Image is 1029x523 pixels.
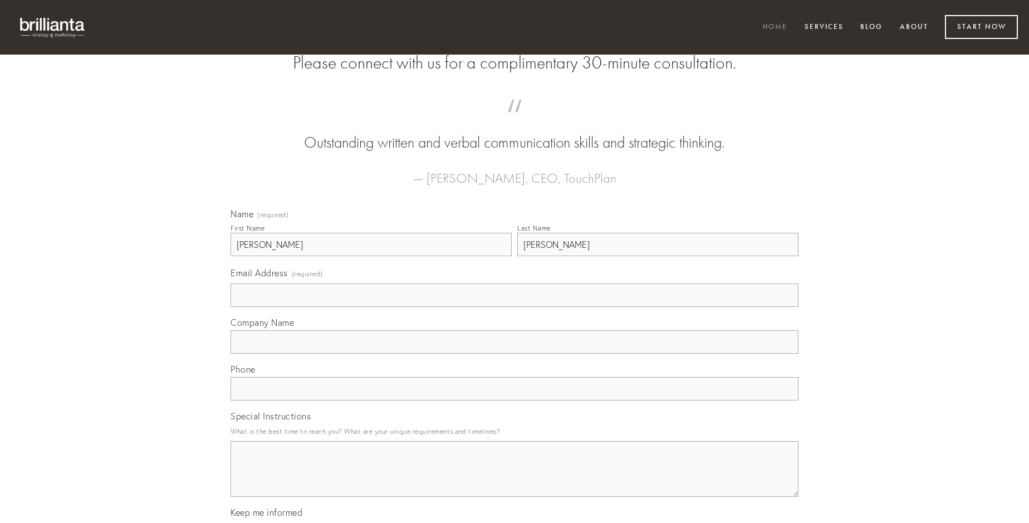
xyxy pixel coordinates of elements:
[231,364,256,375] span: Phone
[945,15,1018,39] a: Start Now
[231,208,253,219] span: Name
[257,212,288,218] span: (required)
[231,424,798,439] p: What is the best time to reach you? What are your unique requirements and timelines?
[231,317,294,328] span: Company Name
[11,11,95,43] img: brillianta - research, strategy, marketing
[231,52,798,74] h2: Please connect with us for a complimentary 30-minute consultation.
[853,18,890,37] a: Blog
[248,154,781,189] figcaption: — [PERSON_NAME], CEO, TouchPlan
[517,224,551,232] div: Last Name
[893,18,935,37] a: About
[231,410,311,422] span: Special Instructions
[231,507,302,518] span: Keep me informed
[231,267,288,278] span: Email Address
[248,110,781,132] span: “
[797,18,851,37] a: Services
[292,266,323,281] span: (required)
[231,224,264,232] div: First Name
[756,18,795,37] a: Home
[248,110,781,154] blockquote: Outstanding written and verbal communication skills and strategic thinking.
